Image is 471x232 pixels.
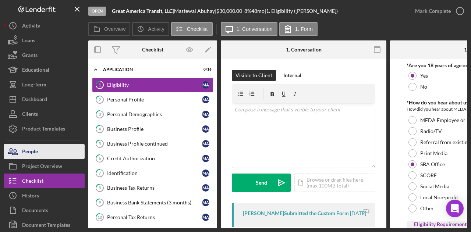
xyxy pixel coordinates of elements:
button: People [4,144,85,159]
div: Eligibility [107,82,202,88]
button: 1. Conversation [221,22,277,36]
a: 9Business Bank Statements (3 months)MA [92,195,213,210]
a: 7IdentificationMA [92,166,213,181]
div: M A [202,155,209,162]
div: Educational [22,63,49,79]
div: Activity [22,18,40,35]
tspan: 7 [99,171,101,175]
div: Grants [22,48,38,64]
div: Clients [22,107,38,123]
div: M A [202,125,209,133]
div: Identification [107,170,202,176]
button: Clients [4,107,85,121]
button: Activity [132,22,169,36]
button: Product Templates [4,121,85,136]
div: | [112,8,174,14]
tspan: 1 [99,82,101,87]
div: Business Tax Returns [107,185,202,191]
div: Checklist [142,47,163,53]
label: Yes [420,73,428,79]
button: Mark Complete [408,4,467,18]
div: Mark Complete [415,4,451,18]
div: M A [202,214,209,221]
div: History [22,188,39,205]
button: Overview [88,22,130,36]
tspan: 5 [99,141,101,146]
div: Visible to Client [235,70,272,81]
tspan: 6 [99,156,101,161]
div: Internal [283,70,301,81]
a: History [4,188,85,203]
div: M A [202,184,209,192]
a: Documents [4,203,85,218]
tspan: 2 [99,97,101,102]
label: 1. Conversation [237,26,273,32]
button: Project Overview [4,159,85,174]
div: Product Templates [22,121,65,138]
label: Local Non-profit [420,194,458,200]
div: Application [103,67,193,72]
button: Educational [4,63,85,77]
label: Radio/TV [420,128,442,134]
tspan: 8 [99,185,101,190]
a: 8Business Tax ReturnsMA [92,181,213,195]
div: Dashboard [22,92,47,108]
a: Loans [4,33,85,48]
div: People [22,144,38,161]
a: 5Business Profile continuedMA [92,136,213,151]
label: Checklist [187,26,208,32]
div: Send [256,174,267,192]
button: Checklist [4,174,85,188]
div: [PERSON_NAME] Submitted the Custom Form [243,210,349,216]
label: SBA Office [420,161,445,167]
a: 3Personal DemographicsMA [92,107,213,122]
div: 0 / 16 [198,67,212,72]
label: Print Media [420,150,447,156]
div: Mastewal Abuhay | [174,8,216,14]
b: Great America Transit, LLC [112,8,173,14]
a: 1EligibilityMA [92,78,213,92]
button: Send [232,174,291,192]
div: Long-Term [22,77,46,94]
div: Credit Authorization [107,156,202,161]
div: Personal Tax Returns [107,214,202,220]
button: Visible to Client [232,70,276,81]
div: Loans [22,33,35,50]
button: Internal [280,70,305,81]
div: Personal Profile [107,97,202,103]
button: Grants [4,48,85,63]
div: Project Overview [22,159,62,175]
label: No [420,84,427,90]
div: Open [88,7,106,16]
div: M A [202,199,209,206]
a: 2Personal ProfileMA [92,92,213,107]
label: Overview [104,26,125,32]
label: SCORE [420,172,437,178]
div: $30,000.00 [216,8,244,14]
label: Activity [148,26,164,32]
div: M A [202,111,209,118]
div: | 1. Eligibility ([PERSON_NAME]) [265,8,338,14]
div: M A [202,81,209,89]
time: 2025-06-11 00:57 [350,210,366,216]
div: 1. Conversation [286,47,322,53]
div: M A [202,140,209,147]
tspan: 3 [99,112,101,117]
tspan: 4 [99,126,101,131]
label: Social Media [420,183,449,189]
button: Activity [4,18,85,33]
div: 48 mo [251,8,265,14]
tspan: 10 [98,215,102,219]
div: Business Bank Statements (3 months) [107,200,202,206]
a: 10Personal Tax ReturnsMA [92,210,213,225]
button: Dashboard [4,92,85,107]
div: Checklist [22,174,43,190]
